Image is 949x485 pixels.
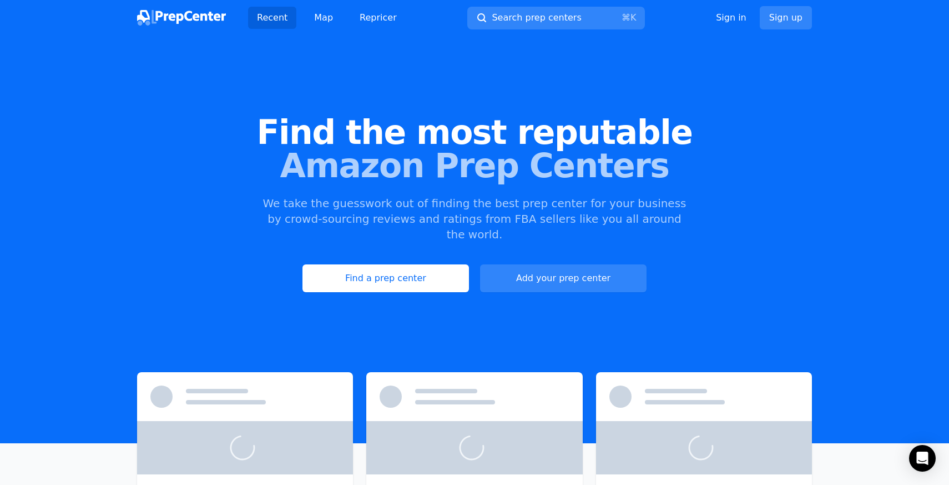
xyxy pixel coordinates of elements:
a: Sign in [716,11,746,24]
a: Map [305,7,342,29]
span: Find the most reputable [18,116,931,149]
a: Add your prep center [480,264,647,292]
img: PrepCenter [137,10,226,26]
a: Repricer [351,7,406,29]
p: We take the guesswork out of finding the best prep center for your business by crowd-sourcing rev... [261,196,688,242]
button: Search prep centers⌘K [467,7,645,29]
div: Open Intercom Messenger [909,445,936,472]
a: Find a prep center [302,264,469,292]
a: Recent [248,7,296,29]
a: Sign up [760,6,812,29]
kbd: ⌘ [622,12,630,23]
span: Amazon Prep Centers [18,149,931,182]
kbd: K [630,12,637,23]
span: Search prep centers [492,11,581,24]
